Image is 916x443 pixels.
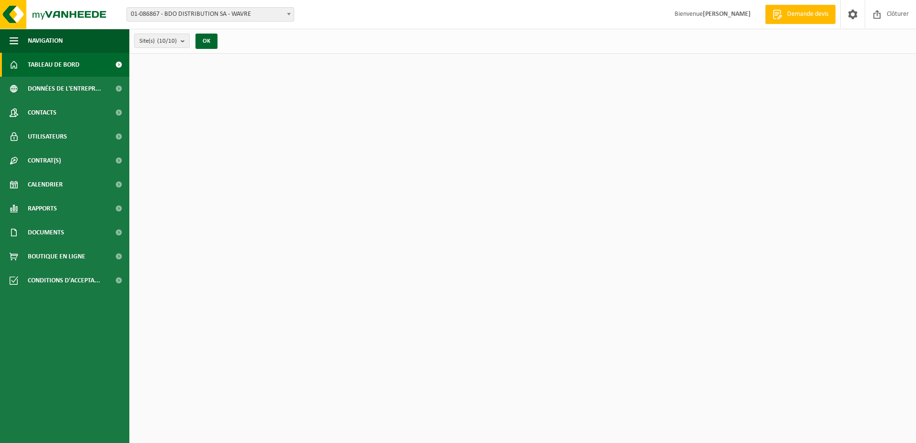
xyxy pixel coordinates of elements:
[28,101,57,125] span: Contacts
[157,38,177,44] count: (10/10)
[139,34,177,48] span: Site(s)
[28,53,80,77] span: Tableau de bord
[28,29,63,53] span: Navigation
[28,221,64,245] span: Documents
[703,11,751,18] strong: [PERSON_NAME]
[28,197,57,221] span: Rapports
[28,77,101,101] span: Données de l'entrepr...
[127,8,294,21] span: 01-086867 - BDO DISTRIBUTION SA - WAVRE
[134,34,190,48] button: Site(s)(10/10)
[28,125,67,149] span: Utilisateurs
[28,268,100,292] span: Conditions d'accepta...
[28,245,85,268] span: Boutique en ligne
[28,173,63,197] span: Calendrier
[195,34,218,49] button: OK
[765,5,836,24] a: Demande devis
[28,149,61,173] span: Contrat(s)
[785,10,831,19] span: Demande devis
[126,7,294,22] span: 01-086867 - BDO DISTRIBUTION SA - WAVRE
